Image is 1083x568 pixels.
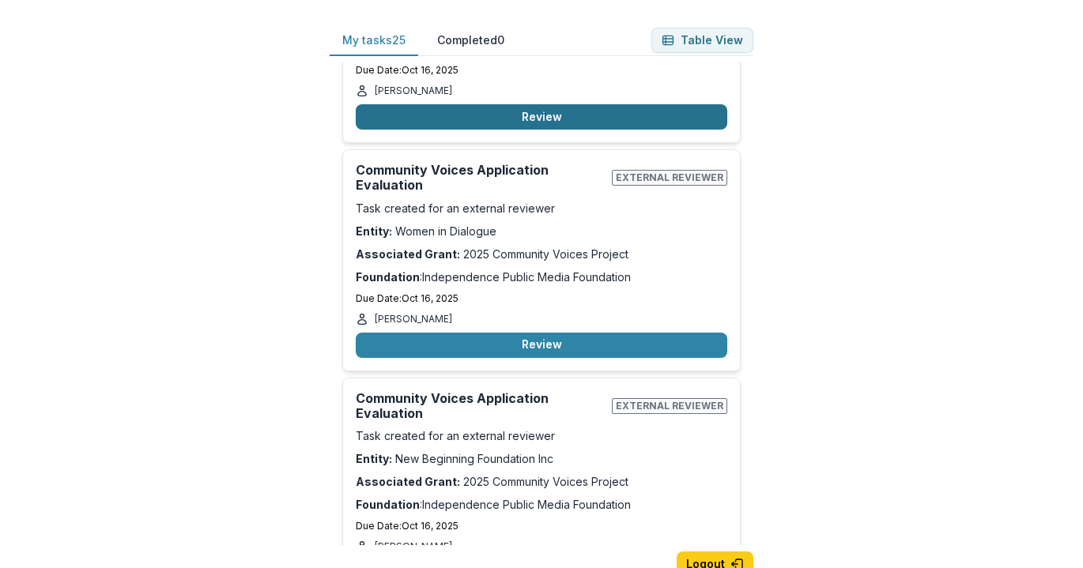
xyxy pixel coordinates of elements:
span: External reviewer [612,170,727,186]
p: Due Date: Oct 16, 2025 [356,63,727,77]
strong: Foundation [356,270,420,284]
p: 2025 Community Voices Project [356,473,727,490]
p: Due Date: Oct 16, 2025 [356,519,727,533]
button: Completed 0 [425,25,517,56]
h2: Community Voices Application Evaluation [356,391,606,421]
button: Review [356,333,727,358]
p: New Beginning Foundation Inc [356,450,727,467]
button: My tasks 25 [330,25,418,56]
button: Review [356,104,727,130]
p: Task created for an external reviewer [356,427,727,444]
button: Table View [651,28,753,53]
p: 2025 Community Voices Project [356,246,727,262]
strong: Entity: [356,224,392,238]
p: [PERSON_NAME] [375,540,452,554]
p: [PERSON_NAME] [375,312,452,326]
strong: Associated Grant: [356,247,460,261]
p: Women in Dialogue [356,223,727,239]
p: : Independence Public Media Foundation [356,496,727,513]
strong: Associated Grant: [356,475,460,488]
p: Due Date: Oct 16, 2025 [356,292,727,306]
p: Task created for an external reviewer [356,200,727,216]
p: [PERSON_NAME] [375,84,452,98]
h2: Community Voices Application Evaluation [356,163,606,193]
p: : Independence Public Media Foundation [356,269,727,285]
strong: Foundation [356,498,420,511]
span: External reviewer [612,398,727,414]
strong: Entity: [356,452,392,465]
